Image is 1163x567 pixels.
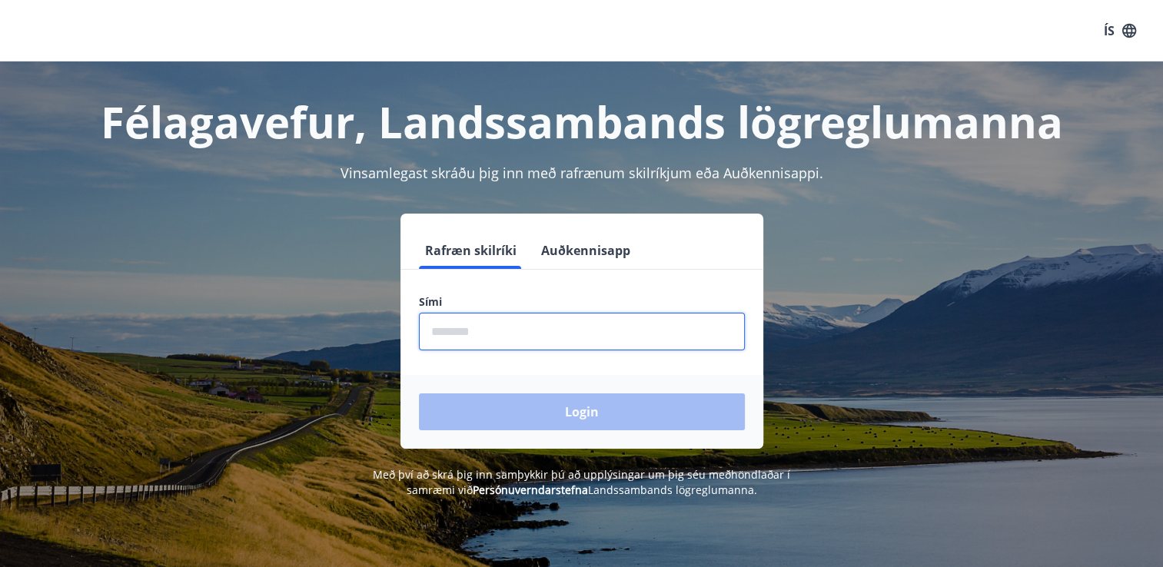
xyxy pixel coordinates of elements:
h1: Félagavefur, Landssambands lögreglumanna [47,92,1117,151]
button: Rafræn skilríki [419,232,523,269]
a: Persónuverndarstefna [473,482,588,497]
span: Vinsamlegast skráðu þig inn með rafrænum skilríkjum eða Auðkennisappi. [341,164,823,182]
span: Með því að skrá þig inn samþykkir þú að upplýsingar um þig séu meðhöndlaðar í samræmi við Landssa... [373,467,790,497]
label: Sími [419,294,745,310]
button: ÍS [1095,17,1145,45]
button: Auðkennisapp [535,232,636,269]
